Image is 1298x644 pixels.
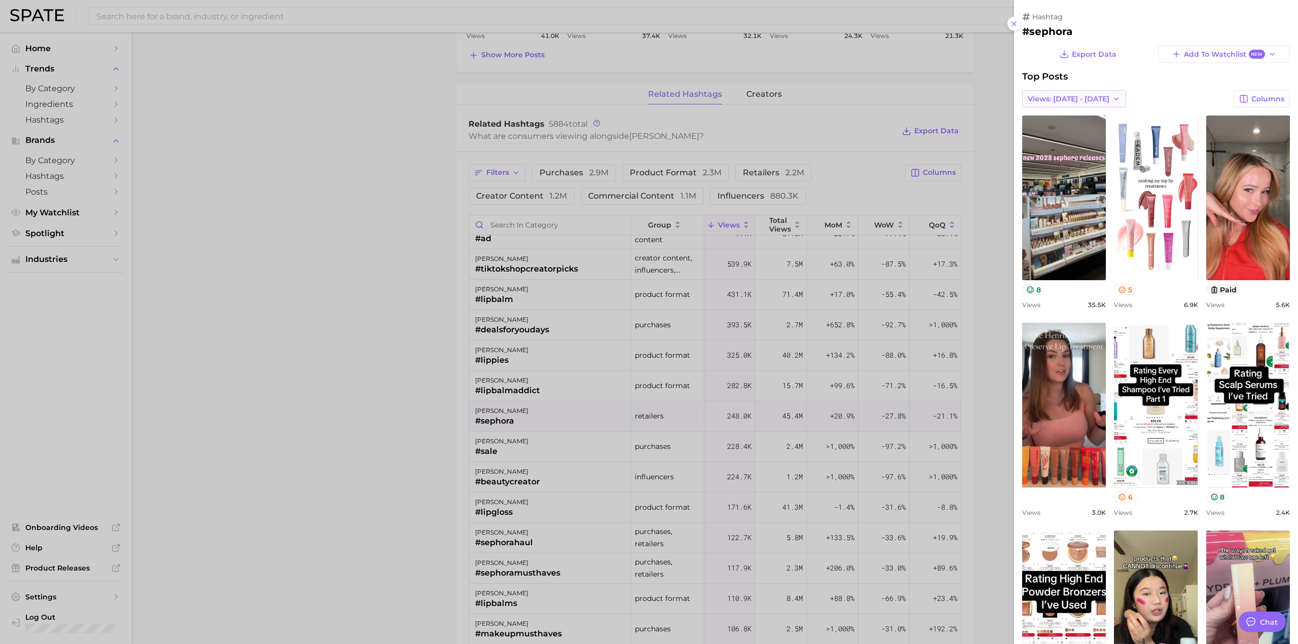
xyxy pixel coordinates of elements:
button: 8 [1022,284,1045,295]
button: 6 [1114,492,1137,503]
span: 2.7k [1184,509,1198,516]
span: Export Data [1072,50,1116,59]
button: Export Data [1057,46,1119,63]
span: 2.4k [1276,509,1290,516]
span: Views [1022,509,1040,516]
span: New [1249,50,1265,59]
span: Add to Watchlist [1184,50,1265,59]
span: 5.6k [1276,301,1290,309]
button: 8 [1206,492,1229,503]
span: Columns [1251,95,1284,103]
button: paid [1206,284,1241,295]
span: Top Posts [1022,71,1068,82]
button: 5 [1114,284,1136,295]
span: Views [1114,509,1132,516]
span: 3.0k [1092,509,1106,516]
span: Views [1022,301,1040,309]
span: 6.9k [1184,301,1198,309]
button: Views: [DATE] - [DATE] [1022,90,1126,107]
span: Views [1206,301,1224,309]
span: Views [1114,301,1132,309]
span: Views [1206,509,1224,516]
button: Columns [1234,90,1290,107]
h2: #sephora [1022,25,1290,37]
span: Views: [DATE] - [DATE] [1028,95,1109,103]
span: 35.5k [1088,301,1106,309]
button: Add to WatchlistNew [1158,46,1290,63]
span: hashtag [1032,12,1063,21]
